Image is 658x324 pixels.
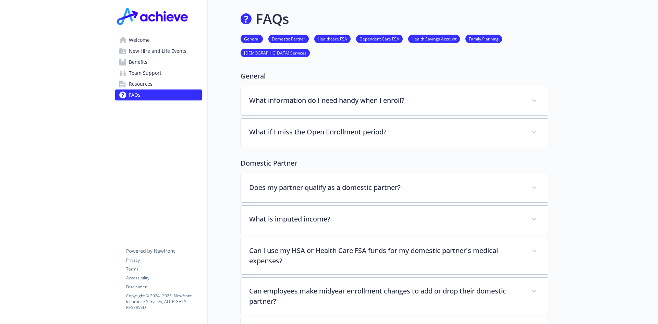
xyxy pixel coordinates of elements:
a: Accessibility [126,275,202,281]
p: General [241,71,548,81]
a: Team Support [115,68,202,79]
p: Domestic Partner [241,158,548,168]
p: Can I use my HSA or Health Care FSA funds for my domestic partner's medical expenses? [249,245,523,266]
span: Team Support [129,68,161,79]
a: Family Planning [465,35,502,42]
a: Terms [126,266,202,272]
a: Healthcare FSA [314,35,351,42]
a: New Hire and Life Events [115,46,202,57]
p: What is imputed income? [249,214,523,224]
a: Resources [115,79,202,89]
a: Disclaimer [126,284,202,290]
span: Welcome [129,35,150,46]
a: Welcome [115,35,202,46]
a: Dependent Care FSA [356,35,403,42]
div: Can I use my HSA or Health Care FSA funds for my domestic partner's medical expenses? [241,237,548,274]
span: New Hire and Life Events [129,46,186,57]
p: What information do I need handy when I enroll? [249,95,523,106]
p: Can employees make midyear enrollment changes to add or drop their domestic partner? [249,286,523,307]
p: Does my partner qualify as a domestic partner? [249,182,523,193]
span: Resources [129,79,153,89]
span: Benefits [129,57,147,68]
a: Privacy [126,257,202,263]
a: Health Savings Account [408,35,460,42]
a: Domestic Partner [268,35,309,42]
p: Copyright © 2024 - 2025 , Newfront Insurance Services, ALL RIGHTS RESERVED [126,293,202,310]
a: Benefits [115,57,202,68]
div: What information do I need handy when I enroll? [241,87,548,115]
div: What if I miss the Open Enrollment period? [241,119,548,147]
div: What is imputed income? [241,206,548,234]
p: What if I miss the Open Enrollment period? [249,127,523,137]
a: FAQs [115,89,202,100]
h1: FAQs [256,9,289,29]
div: Does my partner qualify as a domestic partner? [241,174,548,202]
div: Can employees make midyear enrollment changes to add or drop their domestic partner? [241,278,548,315]
span: FAQs [129,89,141,100]
a: [DEMOGRAPHIC_DATA] Services [241,49,310,56]
a: General [241,35,263,42]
